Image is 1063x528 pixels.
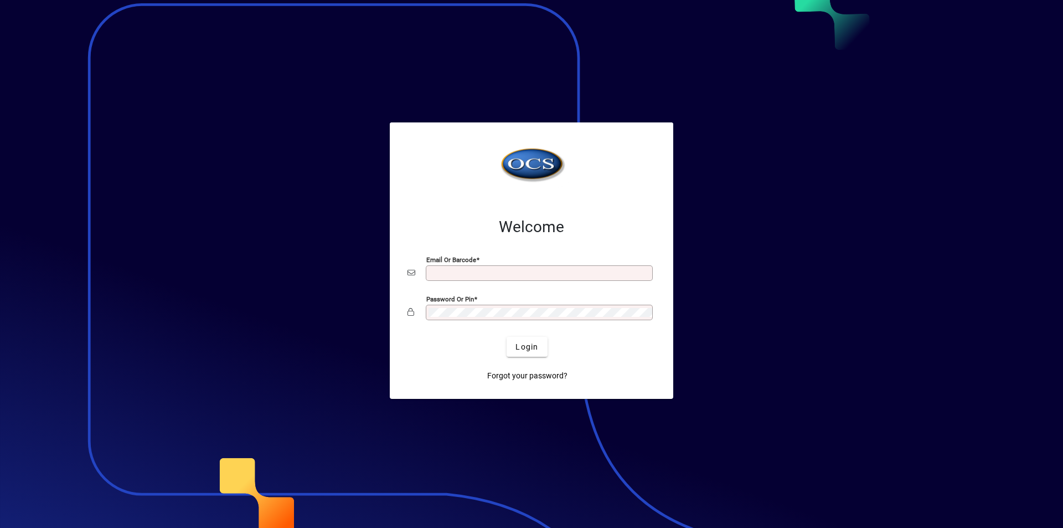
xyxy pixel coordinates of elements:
[515,341,538,353] span: Login
[407,218,656,237] h2: Welcome
[507,337,547,357] button: Login
[426,256,476,264] mat-label: Email or Barcode
[426,295,474,303] mat-label: Password or Pin
[487,370,567,382] span: Forgot your password?
[483,366,572,386] a: Forgot your password?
